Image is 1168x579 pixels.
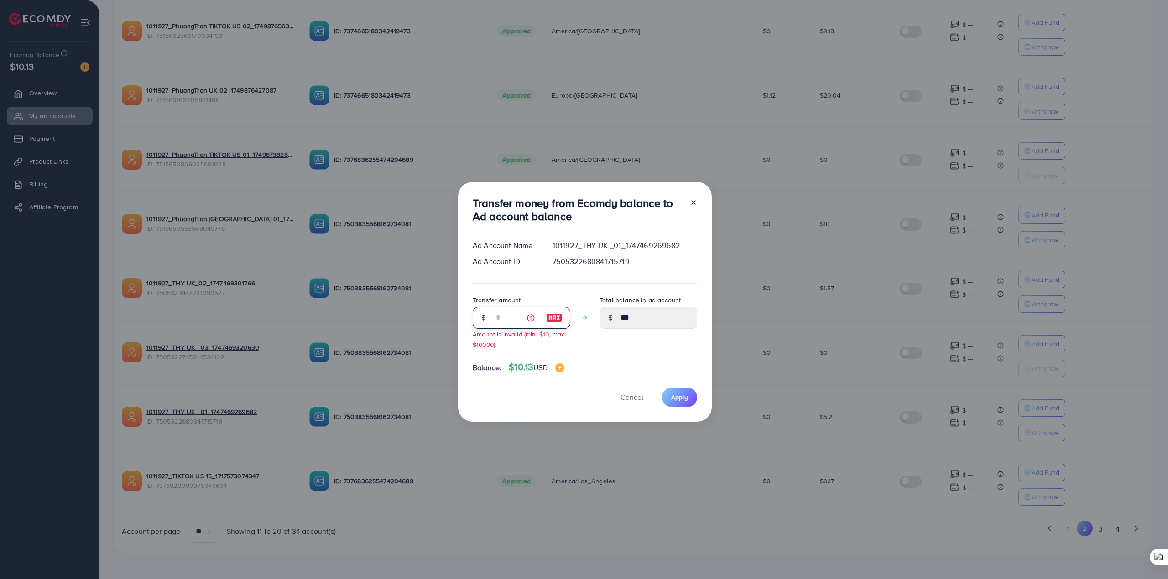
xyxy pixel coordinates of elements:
[671,393,688,402] span: Apply
[465,240,545,251] div: Ad Account Name
[609,388,655,407] button: Cancel
[620,392,643,402] span: Cancel
[1129,538,1161,572] iframe: Chat
[533,362,547,372] span: USD
[555,363,564,372] img: image
[546,312,563,323] img: image
[473,295,521,305] label: Transfer amount
[662,388,697,407] button: Apply
[473,362,501,373] span: Balance:
[509,362,564,373] h4: $10.13
[473,330,566,349] small: Amount is invalid (min: $10, max: $10000)
[465,256,545,267] div: Ad Account ID
[545,240,704,251] div: 1011927_THY UK _01_1747469269682
[600,295,681,305] label: Total balance in ad account
[473,196,683,223] h3: Transfer money from Ecomdy balance to Ad account balance
[545,256,704,267] div: 7505322680841715719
